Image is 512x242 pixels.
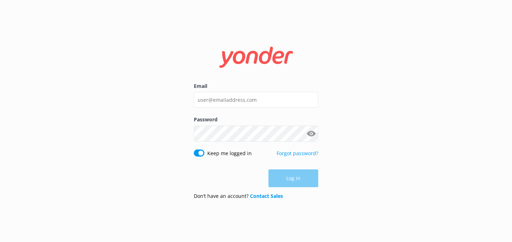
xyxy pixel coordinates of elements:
[194,92,318,108] input: user@emailaddress.com
[207,149,252,157] label: Keep me logged in
[277,150,318,157] a: Forgot password?
[194,116,318,123] label: Password
[194,192,283,200] p: Don’t have an account?
[304,126,318,141] button: Show password
[194,82,318,90] label: Email
[250,193,283,199] a: Contact Sales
